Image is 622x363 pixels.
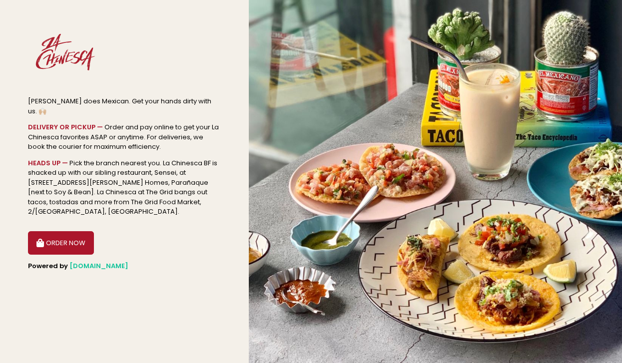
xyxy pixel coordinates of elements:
[28,96,221,116] div: [PERSON_NAME] does Mexican. Get your hands dirty with us. 🙌🏼
[28,122,103,132] b: DELIVERY OR PICKUP —
[28,122,221,152] div: Order and pay online to get your La Chinesca favorites ASAP or anytime. For deliveries, we book t...
[28,15,103,90] img: La Chinesca
[28,231,94,255] button: ORDER NOW
[28,158,221,217] div: Pick the branch nearest you. La Chinesca BF is shacked up with our sibling restaurant, Sensei, at...
[28,261,221,271] div: Powered by
[28,158,68,168] b: HEADS UP —
[69,261,128,271] a: [DOMAIN_NAME]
